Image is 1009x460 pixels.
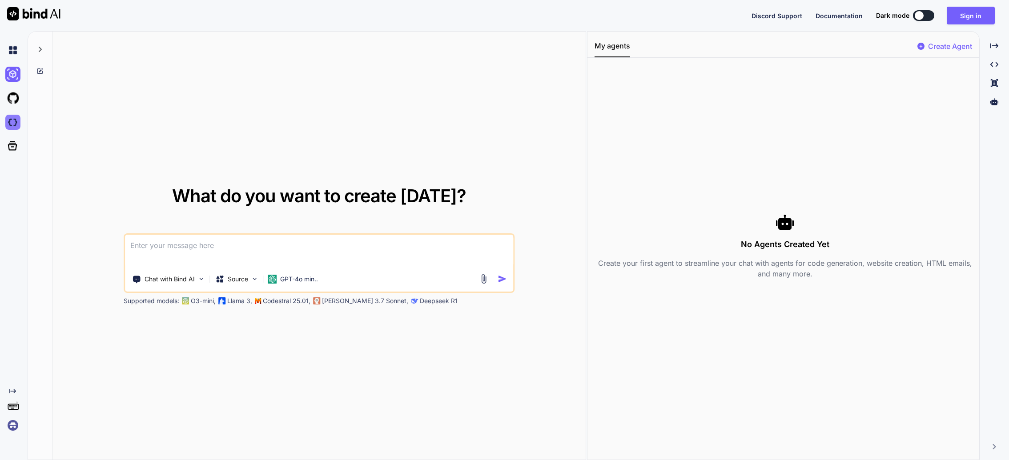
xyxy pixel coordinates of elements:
img: Llama2 [218,297,225,304]
img: claude [411,297,418,304]
p: Supported models: [124,296,179,305]
p: GPT-4o min.. [280,275,318,284]
span: Dark mode [876,11,909,20]
button: My agents [595,40,630,57]
img: GPT-4 [182,297,189,304]
img: chat [5,43,20,58]
h3: No Agents Created Yet [595,238,976,251]
img: Bind AI [7,7,60,20]
img: signin [5,418,20,433]
img: Pick Tools [197,275,205,283]
img: GPT-4o mini [268,275,277,284]
button: Discord Support [752,11,802,20]
p: Llama 3, [227,296,252,305]
span: Documentation [816,12,863,20]
img: Pick Models [251,275,258,283]
span: What do you want to create [DATE]? [172,185,466,207]
button: Sign in [947,7,995,24]
img: attachment [479,274,489,284]
p: [PERSON_NAME] 3.7 Sonnet, [322,296,408,305]
p: Codestral 25.01, [263,296,310,305]
span: Discord Support [752,12,802,20]
img: darkCloudIdeIcon [5,115,20,130]
img: claude [313,297,320,304]
img: Mistral-AI [255,298,261,304]
p: Chat with Bind AI [145,275,195,284]
img: ai-studio [5,67,20,82]
p: Deepseek R1 [420,296,458,305]
img: icon [498,274,507,284]
p: Create your first agent to streamline your chat with agents for code generation, website creation... [595,258,976,279]
p: Source [228,275,248,284]
img: githubLight [5,91,20,106]
button: Documentation [816,11,863,20]
p: Create Agent [928,41,972,52]
p: O3-mini, [191,296,216,305]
